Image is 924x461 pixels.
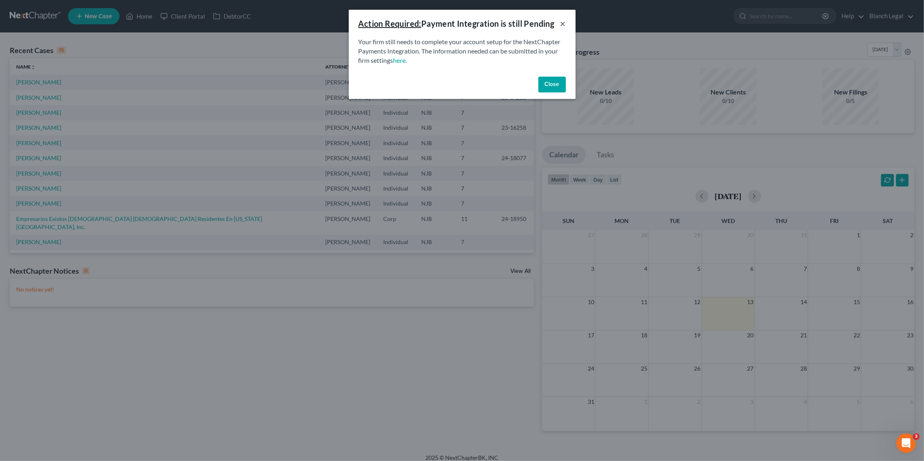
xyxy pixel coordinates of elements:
u: Action Required: [359,19,421,28]
div: Payment Integration is still Pending [359,18,555,29]
button: × [560,19,566,28]
a: here [393,56,406,64]
button: Close [538,77,566,93]
p: Your firm still needs to complete your account setup for the NextChapter Payments Integration. Th... [359,37,566,65]
span: 3 [913,433,920,440]
iframe: Intercom live chat [896,433,916,453]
